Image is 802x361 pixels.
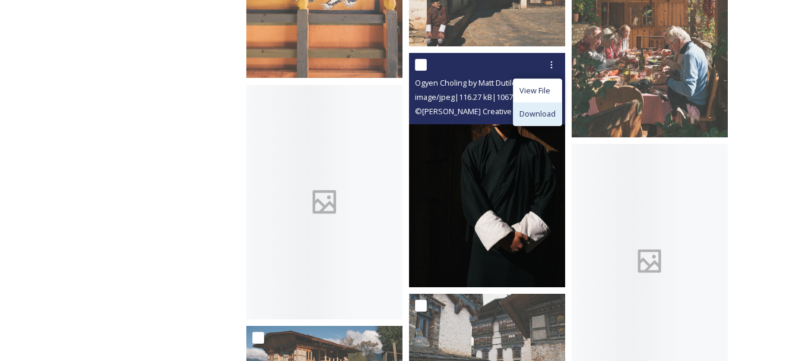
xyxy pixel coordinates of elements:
[519,85,550,96] span: View File
[415,77,537,88] span: Ogyen Choling by Matt Dutile24.jpg
[519,108,556,120] span: Download
[409,53,565,287] img: Ogyen Choling by Matt Dutile24.jpg
[415,106,512,117] span: © [PERSON_NAME] Creative
[415,92,534,102] span: image/jpeg | 116.27 kB | 1067 x 1600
